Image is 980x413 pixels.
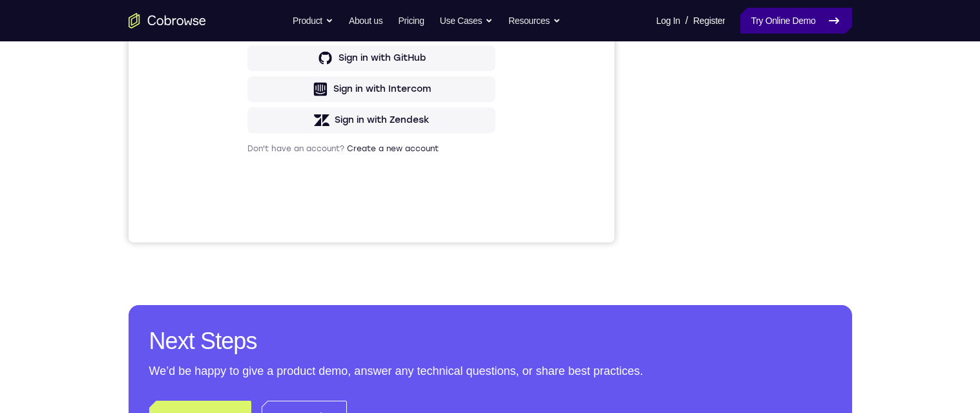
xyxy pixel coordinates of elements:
[119,267,367,293] button: Sign in with Intercom
[740,8,851,34] a: Try Online Demo
[236,185,250,195] p: or
[206,304,301,317] div: Sign in with Zendesk
[693,8,725,34] a: Register
[149,362,831,380] p: We’d be happy to give a product demo, answer any technical questions, or share best practices.
[209,211,297,224] div: Sign in with Google
[119,298,367,324] button: Sign in with Zendesk
[119,334,367,344] p: Don't have an account?
[129,13,206,28] a: Go to the home page
[685,13,688,28] span: /
[218,335,310,344] a: Create a new account
[440,8,493,34] button: Use Cases
[398,8,424,34] a: Pricing
[119,205,367,231] button: Sign in with Google
[293,8,333,34] button: Product
[119,148,367,174] button: Sign in
[656,8,680,34] a: Log In
[349,8,382,34] a: About us
[508,8,561,34] button: Resources
[205,273,302,286] div: Sign in with Intercom
[149,326,831,357] h2: Next Steps
[127,123,359,136] input: Enter your email
[119,89,367,107] h1: Sign in to your account
[119,236,367,262] button: Sign in with GitHub
[210,242,297,255] div: Sign in with GitHub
